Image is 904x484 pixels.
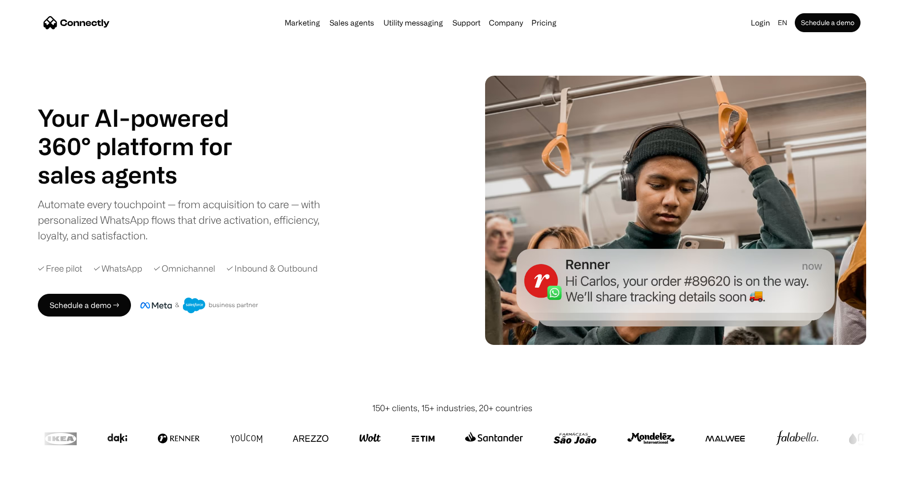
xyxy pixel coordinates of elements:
div: ✓ Inbound & Outbound [226,262,318,275]
div: en [774,16,793,29]
ul: Language list [19,467,57,481]
a: home [43,16,110,30]
a: Schedule a demo → [38,294,131,317]
a: Schedule a demo [795,13,861,32]
a: Support [449,19,484,26]
div: carousel [38,160,255,189]
div: 150+ clients, 15+ industries, 20+ countries [372,402,532,414]
div: ✓ Free pilot [38,262,82,275]
a: Pricing [528,19,560,26]
a: Utility messaging [380,19,447,26]
div: en [778,16,787,29]
div: Company [489,16,523,29]
div: ✓ Omnichannel [154,262,215,275]
div: 1 of 4 [38,160,255,189]
a: Login [747,16,774,29]
a: Sales agents [326,19,378,26]
div: Automate every touchpoint — from acquisition to care — with personalized WhatsApp flows that driv... [38,196,336,243]
div: Company [486,16,526,29]
a: Marketing [281,19,324,26]
div: ✓ WhatsApp [94,262,142,275]
aside: Language selected: English [9,466,57,481]
h1: sales agents [38,160,255,189]
h1: Your AI-powered 360° platform for [38,104,255,160]
img: Meta and Salesforce business partner badge. [140,298,259,314]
